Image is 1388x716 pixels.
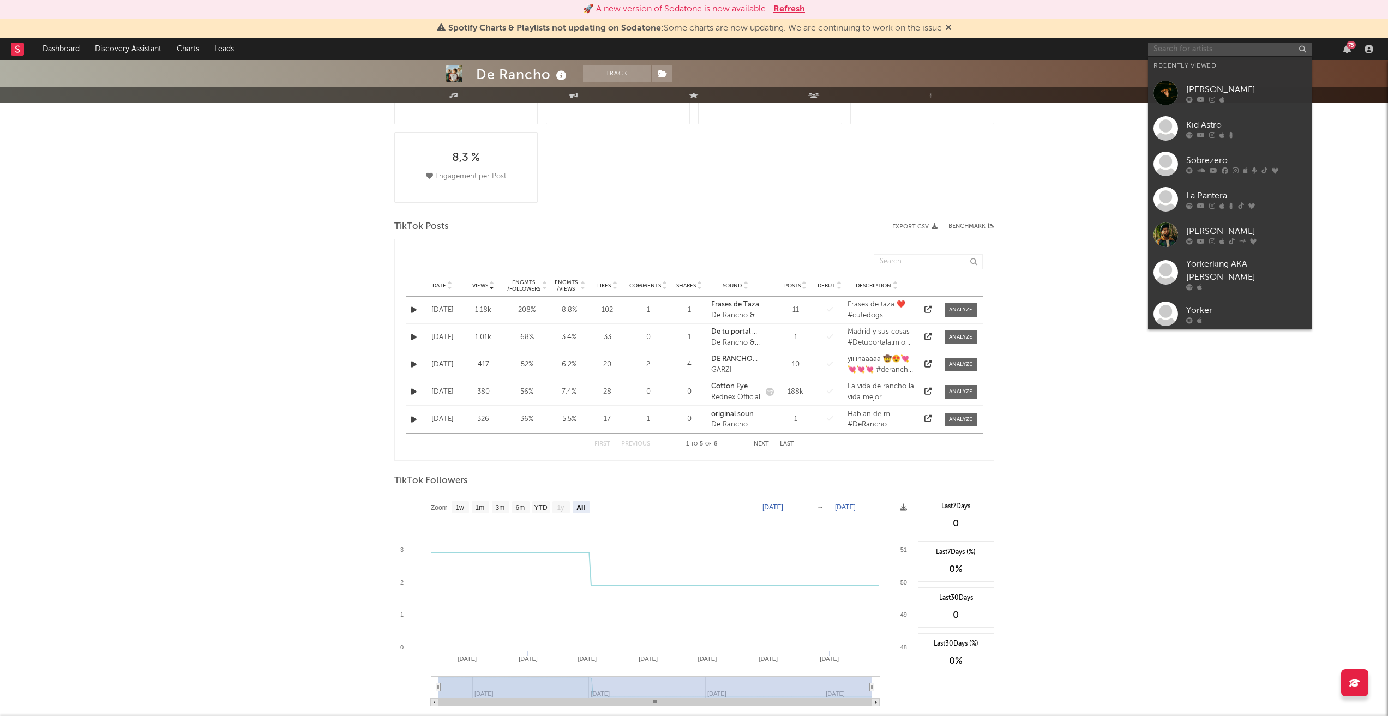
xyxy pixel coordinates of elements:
[472,282,488,289] span: Views
[711,409,760,430] a: original sound - deranchofamDe Rancho
[848,354,915,375] div: yiiiihaaaaa 🤠😍💘💘💘💘 #derancho #yonunca #chicasderancho
[425,414,460,425] div: [DATE]
[425,305,460,316] div: [DATE]
[924,517,988,530] div: 0
[835,503,856,511] text: [DATE]
[169,38,207,60] a: Charts
[1148,252,1312,296] a: Yorkerking AKA [PERSON_NAME]
[900,546,906,553] text: 51
[431,504,448,512] text: Zoom
[874,254,983,269] input: Search...
[394,474,468,488] span: TikTok Followers
[673,305,706,316] div: 1
[400,579,403,586] text: 2
[629,332,668,343] div: 0
[507,359,548,370] div: 52 %
[515,504,525,512] text: 6m
[466,387,501,398] div: 380
[759,655,778,662] text: [DATE]
[779,387,812,398] div: 188k
[711,327,760,348] a: De tu portal al míoDe Rancho & H Roto & Young [PERSON_NAME]
[466,332,501,343] div: 1.01k
[629,305,668,316] div: 1
[507,387,548,398] div: 56 %
[856,282,891,289] span: Description
[673,332,706,343] div: 1
[629,414,668,425] div: 1
[673,387,706,398] div: 0
[711,301,759,308] strong: Frases de Taza
[711,411,760,429] strong: original sound - deranchofam
[629,282,661,289] span: Comments
[557,504,564,512] text: 1y
[553,359,586,370] div: 6.2 %
[432,282,446,289] span: Date
[553,279,579,292] div: Engmts / Views
[924,609,988,622] div: 0
[1148,75,1312,111] a: [PERSON_NAME]
[591,387,624,398] div: 28
[1148,111,1312,146] a: Kid Astro
[621,441,650,447] button: Previous
[691,442,698,447] span: to
[848,409,915,430] div: Hablan de mi… #DeRancho #Despedidas
[900,579,906,586] text: 50
[924,654,988,667] div: 0 %
[900,644,906,651] text: 48
[711,354,760,375] a: DE RANCHO YO NUNCAGARZI
[948,220,994,233] div: Benchmark
[591,305,624,316] div: 102
[754,441,769,447] button: Next
[426,170,506,183] div: Engagement per Post
[466,359,501,370] div: 417
[779,332,812,343] div: 1
[711,338,760,348] div: De Rancho & H Roto & Young [PERSON_NAME]
[711,383,767,401] strong: Cotton Eye [PERSON_NAME]
[425,387,460,398] div: [DATE]
[924,502,988,512] div: Last 7 Days
[591,414,624,425] div: 17
[676,282,696,289] span: Shares
[698,655,717,662] text: [DATE]
[673,359,706,370] div: 4
[711,356,758,374] strong: DE RANCHO YO NUNCA
[848,327,915,348] div: Madrid y sus cosas #Detuportalalmio #DeRancho #[GEOGRAPHIC_DATA]
[591,359,624,370] div: 20
[924,593,988,603] div: Last 30 Days
[534,504,547,512] text: YTD
[779,359,812,370] div: 10
[673,414,706,425] div: 0
[762,503,783,511] text: [DATE]
[448,24,942,33] span: : Some charts are now updating. We are continuing to work on the issue
[400,546,403,553] text: 3
[87,38,169,60] a: Discovery Assistant
[1148,182,1312,217] a: La Pantera
[1186,83,1306,96] div: [PERSON_NAME]
[458,655,477,662] text: [DATE]
[924,639,988,649] div: Last 30 Days (%)
[553,332,586,343] div: 3.4 %
[466,305,501,316] div: 1.18k
[425,332,460,343] div: [DATE]
[1148,217,1312,252] a: [PERSON_NAME]
[711,419,760,430] div: De Rancho
[672,438,732,451] div: 1 5 8
[507,414,548,425] div: 36 %
[892,224,938,230] button: Export CSV
[207,38,242,60] a: Leads
[35,38,87,60] a: Dashboard
[553,305,586,316] div: 8.8 %
[780,441,794,447] button: Last
[1343,45,1351,53] button: 75
[1153,59,1306,73] div: Recently Viewed
[452,152,480,165] div: 8,3 %
[476,65,569,83] div: De Rancho
[1186,118,1306,131] div: Kid Astro
[629,387,668,398] div: 0
[507,332,548,343] div: 68 %
[583,3,768,16] div: 🚀 A new version of Sodatone is now available.
[784,282,801,289] span: Posts
[425,359,460,370] div: [DATE]
[945,24,952,33] span: Dismiss
[400,611,403,618] text: 1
